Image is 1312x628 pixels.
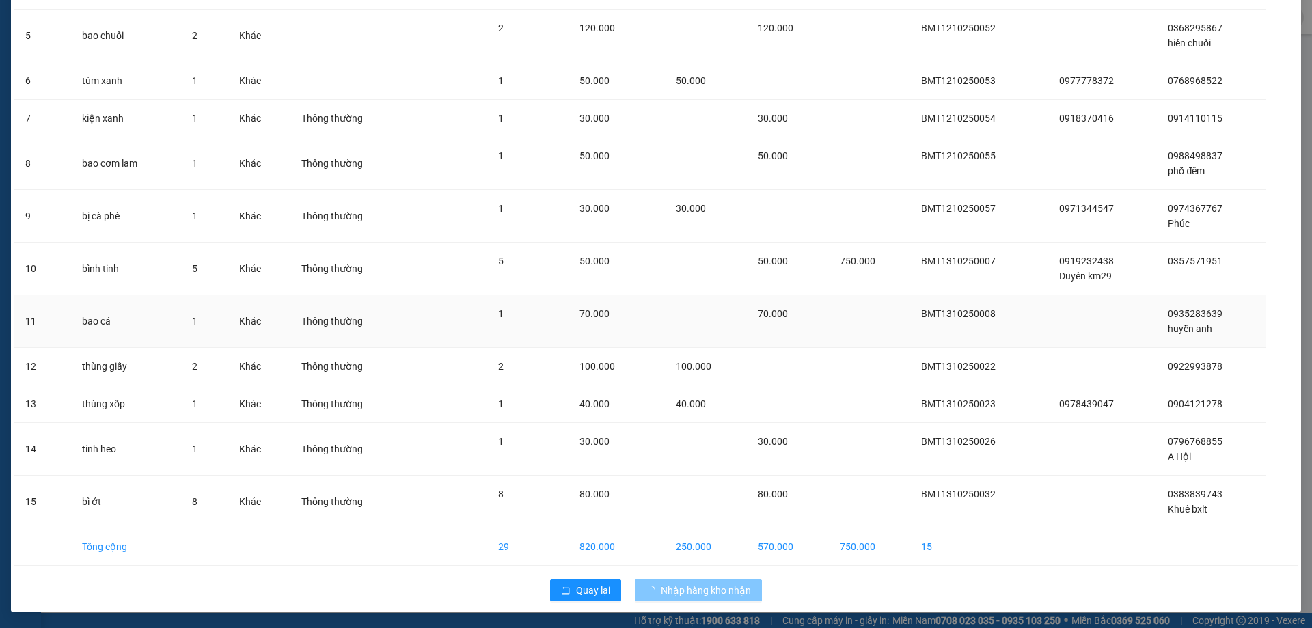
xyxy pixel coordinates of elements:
span: 1 [498,113,504,124]
span: BMT1210250055 [921,150,996,161]
span: 0768968522 [1168,75,1222,86]
td: Thông thường [290,100,409,137]
span: phố đêm [1168,165,1205,176]
span: 1 [192,113,197,124]
td: Thông thường [290,385,409,423]
span: 1 [192,316,197,327]
td: 570.000 [747,528,829,566]
span: BMT1210250057 [921,203,996,214]
span: 80.000 [758,489,788,500]
span: BMT1310250007 [921,256,996,267]
td: Thông thường [290,476,409,528]
span: 1 [498,436,504,447]
span: Duyên km29 [1059,271,1112,282]
span: 2 [498,361,504,372]
td: Khác [228,10,290,62]
td: 750.000 [829,528,911,566]
span: Phúc [1168,218,1190,229]
td: 9 [14,190,71,243]
td: Thông thường [290,190,409,243]
span: BMT1310250008 [921,308,996,319]
td: Khác [228,100,290,137]
span: Quay lại [576,583,610,598]
span: 0796768855 [1168,436,1222,447]
td: Thông thường [290,423,409,476]
td: Khác [228,385,290,423]
span: BMT1310250023 [921,398,996,409]
td: 250.000 [665,528,747,566]
td: Khác [228,348,290,385]
span: 2 [192,30,197,41]
span: 0357571951 [1168,256,1222,267]
span: 100.000 [579,361,615,372]
td: Khác [228,62,290,100]
span: 1 [192,158,197,169]
span: 50.000 [579,256,610,267]
span: BMT1310250022 [921,361,996,372]
span: rollback [561,586,571,597]
span: 1 [192,398,197,409]
span: 2 [192,361,197,372]
span: 70.000 [579,308,610,319]
td: Khác [228,137,290,190]
span: 1 [498,75,504,86]
td: bị cà phê [71,190,181,243]
td: túm xanh [71,62,181,100]
span: 30.000 [758,436,788,447]
span: 0383839743 [1168,489,1222,500]
span: 40.000 [579,398,610,409]
span: 1 [192,75,197,86]
td: 8 [14,137,71,190]
span: Khuê bxlt [1168,504,1207,515]
span: BMT1210250052 [921,23,996,33]
td: 12 [14,348,71,385]
span: 0988498837 [1168,150,1222,161]
td: Thông thường [290,348,409,385]
span: 0368295867 [1168,23,1222,33]
span: 1 [192,210,197,221]
span: 1 [498,203,504,214]
td: 15 [14,476,71,528]
span: loading [646,586,661,595]
td: thùng giấy [71,348,181,385]
td: Tổng cộng [71,528,181,566]
td: Thông thường [290,243,409,295]
td: 5 [14,10,71,62]
span: hiền chuối [1168,38,1211,49]
span: 0918370416 [1059,113,1114,124]
td: 820.000 [569,528,665,566]
span: 80.000 [579,489,610,500]
span: 30.000 [579,436,610,447]
span: 0974367767 [1168,203,1222,214]
td: bao chuối [71,10,181,62]
span: 100.000 [676,361,711,372]
td: 11 [14,295,71,348]
span: 0971344547 [1059,203,1114,214]
span: 0914110115 [1168,113,1222,124]
span: 30.000 [676,203,706,214]
span: 70.000 [758,308,788,319]
span: 30.000 [758,113,788,124]
td: Thông thường [290,137,409,190]
span: BMT1210250054 [921,113,996,124]
td: Khác [228,190,290,243]
td: Khác [228,423,290,476]
span: BMT1310250032 [921,489,996,500]
span: 50.000 [758,256,788,267]
button: Nhập hàng kho nhận [635,579,762,601]
td: 29 [487,528,568,566]
span: 0919232438 [1059,256,1114,267]
span: 50.000 [758,150,788,161]
span: 8 [498,489,504,500]
span: 0922993878 [1168,361,1222,372]
span: 50.000 [579,75,610,86]
td: Khác [228,243,290,295]
span: BMT1210250053 [921,75,996,86]
td: 13 [14,385,71,423]
td: bao cơm lam [71,137,181,190]
span: 5 [498,256,504,267]
span: 120.000 [758,23,793,33]
td: 10 [14,243,71,295]
td: thùng xốp [71,385,181,423]
span: 30.000 [579,113,610,124]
